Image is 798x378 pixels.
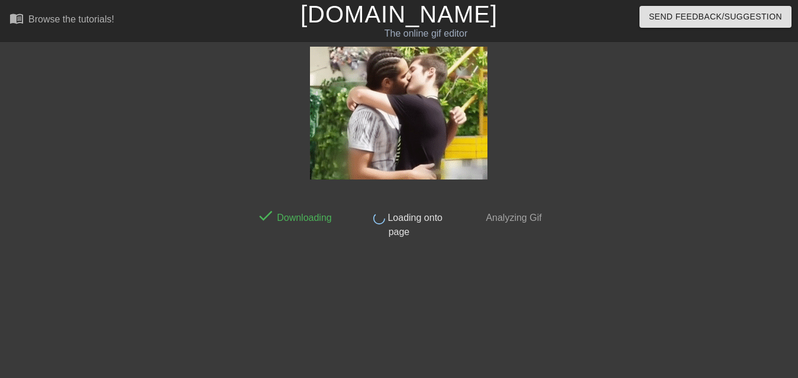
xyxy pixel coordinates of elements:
[9,11,114,30] a: Browse the tutorials!
[385,213,442,237] span: Loading onto page
[639,6,791,28] button: Send Feedback/Suggestion
[310,47,487,180] img: zPp29.gif
[257,207,274,224] span: done
[649,9,782,24] span: Send Feedback/Suggestion
[272,27,580,41] div: The online gif editor
[9,11,24,25] span: menu_book
[274,213,332,223] span: Downloading
[484,213,542,223] span: Analyzing Gif
[301,1,497,27] a: [DOMAIN_NAME]
[28,14,114,24] div: Browse the tutorials!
